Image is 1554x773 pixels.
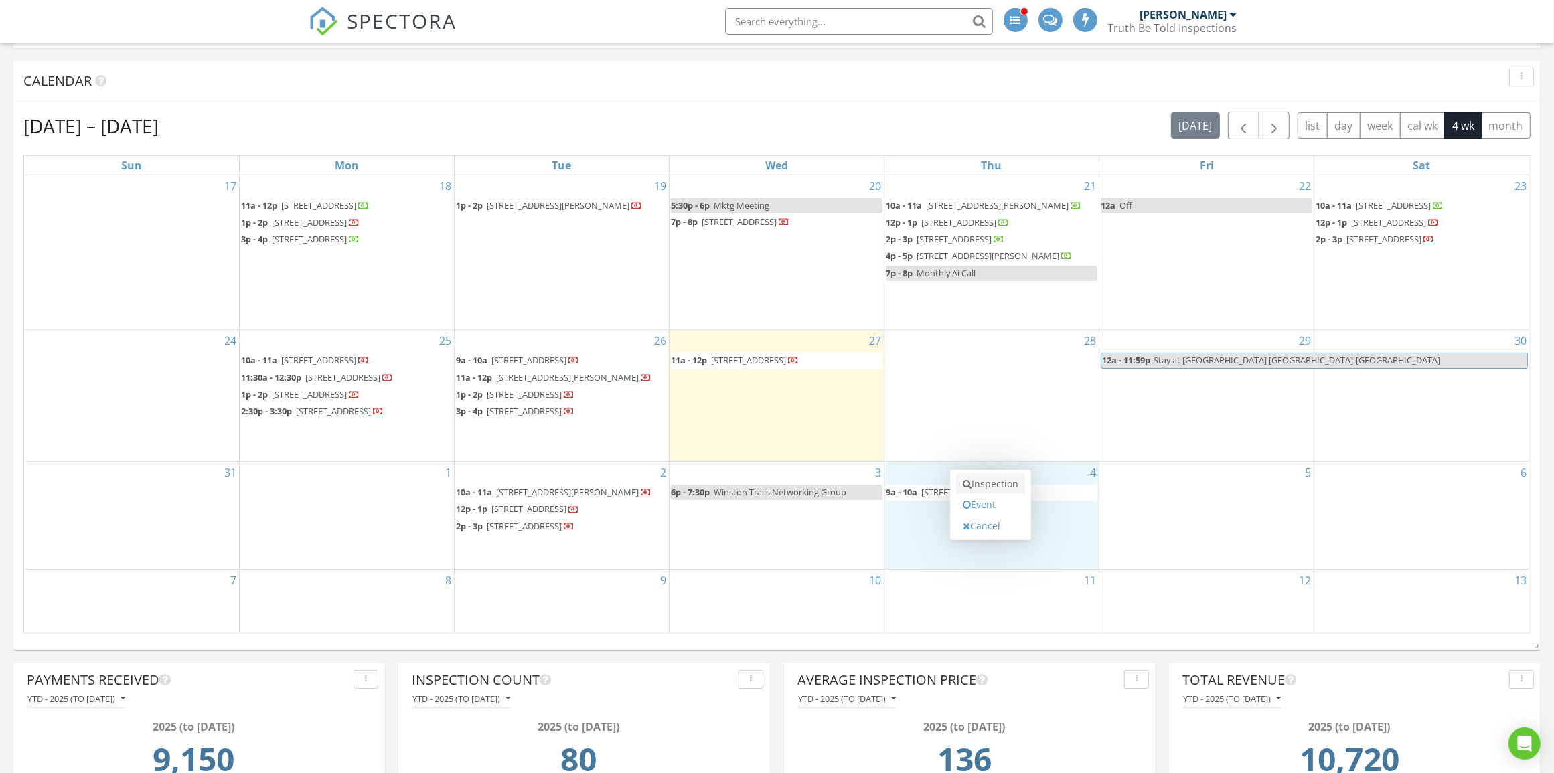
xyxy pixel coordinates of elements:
[1099,330,1314,462] td: Go to August 29, 2025
[443,570,454,591] a: Go to September 8, 2025
[309,7,338,36] img: The Best Home Inspection Software - Spectora
[456,503,579,515] a: 12p - 1p [STREET_ADDRESS]
[1512,175,1529,197] a: Go to August 23, 2025
[1101,199,1115,211] span: 12a
[456,388,483,400] span: 1p - 2p
[487,405,562,417] span: [STREET_ADDRESS]
[1183,694,1281,703] div: YTD - 2025 (to [DATE])
[917,267,976,279] span: Monthly Ai Call
[1296,570,1314,591] a: Go to September 12, 2025
[1259,112,1290,139] button: Next
[1099,462,1314,570] td: Go to September 5, 2025
[884,175,1099,330] td: Go to August 21, 2025
[1140,8,1227,21] div: [PERSON_NAME]
[1154,354,1440,366] span: Stay at [GEOGRAPHIC_DATA] [GEOGRAPHIC_DATA]-[GEOGRAPHIC_DATA]
[921,216,996,228] span: [STREET_ADDRESS]
[1081,175,1099,197] a: Go to August 21, 2025
[412,690,511,708] button: YTD - 2025 (to [DATE])
[669,330,884,462] td: Go to August 27, 2025
[1316,232,1528,248] a: 2p - 3p [STREET_ADDRESS]
[886,485,1097,501] a: 9a - 10a [STREET_ADDRESS]
[454,330,669,462] td: Go to August 26, 2025
[1327,112,1361,139] button: day
[671,199,710,211] span: 5:30p - 6p
[23,72,92,90] span: Calendar
[456,404,668,420] a: 3p - 4p [STREET_ADDRESS]
[1108,21,1237,35] div: Truth Be Told Inspections
[669,462,884,570] td: Go to September 3, 2025
[1314,462,1529,570] td: Go to September 6, 2025
[23,112,159,139] h2: [DATE] – [DATE]
[454,175,669,330] td: Go to August 19, 2025
[702,216,777,228] span: [STREET_ADDRESS]
[496,371,639,383] span: [STREET_ADDRESS][PERSON_NAME]
[1182,670,1504,690] div: Total Revenue
[496,486,639,498] span: [STREET_ADDRESS][PERSON_NAME]
[239,330,454,462] td: Go to August 25, 2025
[886,486,1009,498] a: 9a - 10a [STREET_ADDRESS]
[872,462,884,483] a: Go to September 3, 2025
[1444,112,1482,139] button: 4 wk
[1316,216,1347,228] span: 12p - 1p
[456,354,487,366] span: 9a - 10a
[1400,112,1446,139] button: cal wk
[886,216,1009,228] a: 12p - 1p [STREET_ADDRESS]
[1119,199,1132,211] span: Off
[24,175,239,330] td: Go to August 17, 2025
[241,388,360,400] a: 1p - 2p [STREET_ADDRESS]
[886,233,913,245] span: 2p - 3p
[671,214,882,230] a: 7p - 8p [STREET_ADDRESS]
[917,233,992,245] span: [STREET_ADDRESS]
[886,248,1097,264] a: 4p - 5p [STREET_ADDRESS][PERSON_NAME]
[228,570,239,591] a: Go to September 7, 2025
[443,462,454,483] a: Go to September 1, 2025
[1296,330,1314,351] a: Go to August 29, 2025
[456,371,492,383] span: 11a - 12p
[309,18,457,46] a: SPECTORA
[456,519,668,535] a: 2p - 3p [STREET_ADDRESS]
[1518,462,1529,483] a: Go to September 6, 2025
[1316,199,1352,211] span: 10a - 11a
[24,330,239,462] td: Go to August 24, 2025
[487,520,562,532] span: [STREET_ADDRESS]
[416,719,742,735] div: 2025 (to [DATE])
[491,503,566,515] span: [STREET_ADDRESS]
[1314,330,1529,462] td: Go to August 30, 2025
[241,371,393,383] a: 11:30a - 12:30p [STREET_ADDRESS]
[491,354,566,366] span: [STREET_ADDRESS]
[866,175,884,197] a: Go to August 20, 2025
[412,670,733,690] div: Inspection Count
[1346,233,1421,245] span: [STREET_ADDRESS]
[241,216,360,228] a: 1p - 2p [STREET_ADDRESS]
[671,353,882,369] a: 11a - 12p [STREET_ADDRESS]
[241,388,268,400] span: 1p - 2p
[1197,156,1217,175] a: Friday
[884,462,1099,570] td: Go to September 4, 2025
[886,199,922,211] span: 10a - 11a
[241,198,453,214] a: 11a - 12p [STREET_ADDRESS]
[241,232,453,248] a: 3p - 4p [STREET_ADDRESS]
[669,175,884,330] td: Go to August 20, 2025
[956,515,1025,537] a: Cancel
[272,233,347,245] span: [STREET_ADDRESS]
[714,486,846,498] span: Winston Trails Networking Group
[1512,330,1529,351] a: Go to August 30, 2025
[884,569,1099,632] td: Go to September 11, 2025
[437,330,454,351] a: Go to August 25, 2025
[1316,215,1528,231] a: 12p - 1p [STREET_ADDRESS]
[1087,462,1099,483] a: Go to September 4, 2025
[241,405,384,417] a: 2:30p - 3:30p [STREET_ADDRESS]
[437,175,454,197] a: Go to August 18, 2025
[1081,330,1099,351] a: Go to August 28, 2025
[1316,233,1434,245] a: 2p - 3p [STREET_ADDRESS]
[31,719,357,735] div: 2025 (to [DATE])
[1314,569,1529,632] td: Go to September 13, 2025
[27,670,348,690] div: Payments Received
[241,370,453,386] a: 11:30a - 12:30p [STREET_ADDRESS]
[886,233,1004,245] a: 2p - 3p [STREET_ADDRESS]
[671,354,799,366] a: 11a - 12p [STREET_ADDRESS]
[1302,462,1314,483] a: Go to September 5, 2025
[487,388,562,400] span: [STREET_ADDRESS]
[725,8,993,35] input: Search everything...
[241,233,268,245] span: 3p - 4p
